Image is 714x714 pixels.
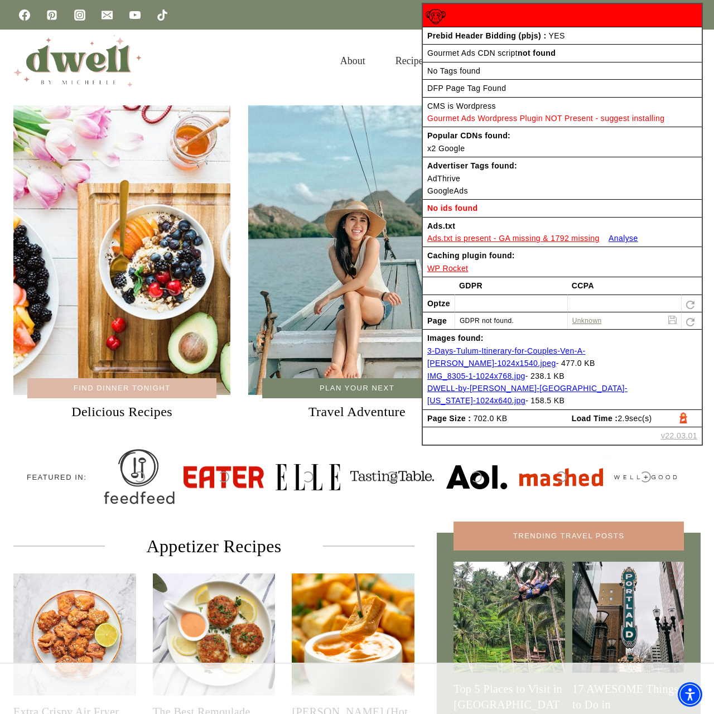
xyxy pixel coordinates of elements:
img: Bali, flying fox [454,562,565,673]
gads_data: 2.9 [617,414,629,423]
gads_data: - 477.0 KB - 238.1 KB - 158.5 KB [427,346,628,406]
a: Read More Top 5 Places to Visit in Indonesia [454,562,565,673]
div: Photo Gallery Carousel [97,435,687,519]
td: DFP Page Tag Found [423,79,702,97]
img: crispy chicken karaage on a plate and a slice of lemon [13,573,136,696]
img: Sambal aioli in a bowl [292,573,414,696]
a: Recipes [380,43,442,79]
a: Read More The Best Remoulade Sauce Recipe for Crab Cakes [153,573,276,696]
h2: Appetizer Recipes [123,533,306,559]
td: Page CCPA Unknown { "command":"getUSPData" ,"version":1 ,"uspString":"1YNY" } [567,312,681,329]
span: Gourmet Ads Wordpress Plugin NOT Present - suggest installing [427,114,664,123]
tr: Red - No tags found Red - false caching found Red - Ads.txt present but GA missing 1792 missing [423,4,702,27]
a: Email [96,4,118,26]
strong: CCPA [572,281,594,290]
a: About [325,43,380,79]
img: Crab,Cake,With,Remoulade,Sauce,And,Lemon,In,A,White [153,573,276,696]
div: 3 of 10 [266,435,350,519]
strong: Images found: [427,334,484,342]
a: TikTok [151,4,173,26]
gads_data: AdThrive GoogleAds [427,174,468,195]
strong: No ids found [427,204,477,213]
strong: Advertiser Tags found: [427,161,517,170]
a: Instagram [69,4,91,26]
strong: Page Size : [427,414,471,423]
gads_data: YES [549,31,565,40]
strong: Ads.txt [427,221,455,230]
a: Facebook [13,4,36,26]
a: Read More Extra Crispy Air Fryer Karaage (Japanese Fried Chicken) [13,573,136,696]
strong: Load Time : [572,414,618,423]
strong: Optze [427,299,450,308]
div: 4 of 10 [350,435,434,519]
td: No Tags found [423,62,702,79]
a: Read More 17 AWESOME Things to Do in Portland, Oregon [572,562,684,673]
div: 6 of 10 [519,435,602,519]
div: 2 of 10 [182,435,266,519]
a: Read More Sambal Aioli (Hot Chili Aioli) Dipping Sauce [292,573,414,696]
div: Accessibility Menu [678,682,702,707]
td: CMS is Wordpress [423,97,702,127]
img: wCtt+hfi+TtpgAAAABJRU5ErkJggg== [426,7,446,27]
h5: featured in: [27,472,88,483]
img: DWELL by michelle [13,35,142,86]
a: 3-Days-Tulum-Itinerary-for-Couples-Ven-A-[PERSON_NAME]-1024x1540.jpeg [427,346,586,368]
b: not found [518,49,556,57]
td: GDPR not found. [455,312,567,329]
a: Analyse [609,234,638,243]
strong: Page [427,316,447,325]
strong: Popular CDNs found: [427,131,510,140]
div: 1 of 10 [97,435,181,519]
gads_data: 702.0 KB [474,414,508,423]
a: YouTube [124,4,146,26]
div: 5 of 10 [435,435,518,519]
strong: Prebid Header Bidding (pbjs) : [427,31,546,40]
strong: GDPR [459,281,483,290]
a: Ads.txt is present - GA missing & 1792 missing [427,234,600,243]
div: 7 of 10 [604,435,687,519]
h5: Trending Travel Posts [454,522,684,551]
a: v22.03.01 [661,430,697,442]
td: Gourmet Ads CDN script [423,44,702,61]
a: WP Rocket [427,264,468,273]
a: IMG_8305-1-1024x768.jpg [427,372,525,380]
strong: Caching plugin found: [427,251,515,260]
a: Pinterest [41,4,63,26]
tr: Click to open Google Lighthouse page analysis [423,409,702,427]
nav: Primary Navigation [325,43,676,79]
gads_data: x2 Google [427,144,465,153]
a: DWELL-by-[PERSON_NAME]-[GEOGRAPHIC_DATA]-[US_STATE]-1024x640.jpg [427,384,628,405]
a: Unknown [572,317,602,325]
td: sec(s) [567,409,702,427]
